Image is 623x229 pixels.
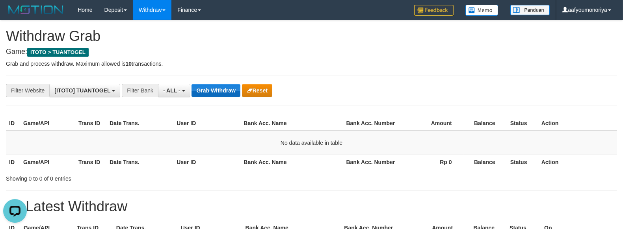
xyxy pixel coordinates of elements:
h1: Withdraw Grab [6,28,617,44]
th: Status [507,116,538,131]
th: Game/API [20,116,75,131]
th: Trans ID [75,155,106,169]
th: Date Trans. [106,155,173,169]
button: Reset [242,84,272,97]
th: User ID [173,116,240,131]
th: Action [538,116,617,131]
th: ID [6,116,20,131]
th: Game/API [20,155,75,169]
th: Balance [464,116,507,131]
th: Action [538,155,617,169]
p: Grab and process withdraw. Maximum allowed is transactions. [6,60,617,68]
button: [ITOTO] TUANTOGEL [49,84,120,97]
th: Rp 0 [398,155,464,169]
span: - ALL - [163,87,180,94]
th: Status [507,155,538,169]
h1: 15 Latest Withdraw [6,199,617,214]
img: Feedback.jpg [414,5,454,16]
img: Button%20Memo.svg [465,5,498,16]
span: [ITOTO] TUANTOGEL [54,87,110,94]
h4: Game: [6,48,617,56]
th: Date Trans. [106,116,173,131]
th: Trans ID [75,116,106,131]
th: User ID [173,155,240,169]
th: Balance [464,155,507,169]
th: Bank Acc. Number [343,116,398,131]
button: Grab Withdraw [192,84,240,97]
div: Filter Website [6,84,49,97]
strong: 10 [125,61,132,67]
div: Showing 0 to 0 of 0 entries [6,172,254,183]
span: ITOTO > TUANTOGEL [27,48,89,57]
button: - ALL - [158,84,190,97]
td: No data available in table [6,131,617,155]
div: Filter Bank [122,84,158,97]
img: panduan.png [510,5,550,15]
th: Amount [398,116,464,131]
button: Open LiveChat chat widget [3,3,27,27]
img: MOTION_logo.png [6,4,66,16]
th: Bank Acc. Number [343,155,398,169]
th: ID [6,155,20,169]
th: Bank Acc. Name [240,155,343,169]
th: Bank Acc. Name [240,116,343,131]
